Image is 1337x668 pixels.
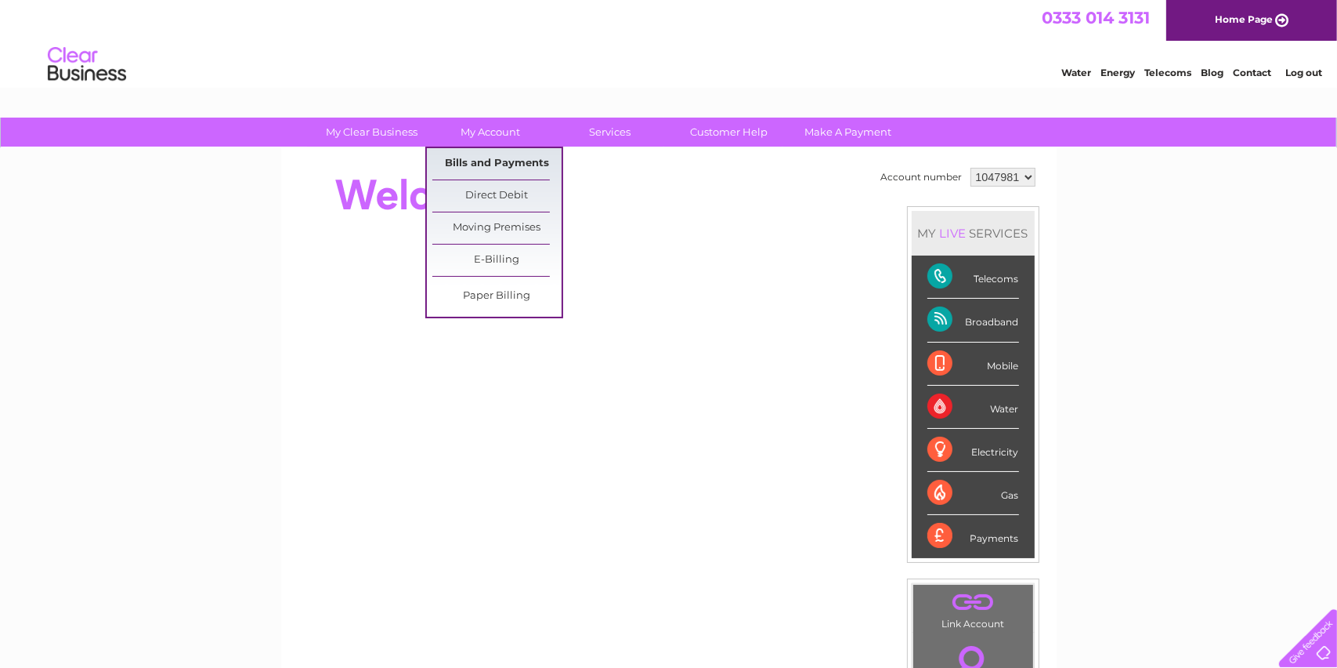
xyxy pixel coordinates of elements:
[877,164,967,191] td: Account number
[432,180,562,212] a: Direct Debit
[927,472,1019,515] div: Gas
[927,429,1019,472] div: Electricity
[426,118,555,147] a: My Account
[1144,67,1191,78] a: Telecoms
[783,118,912,147] a: Make A Payment
[1061,67,1091,78] a: Water
[912,211,1035,256] div: MY SERVICES
[47,41,127,89] img: logo.png
[912,584,1034,634] td: Link Account
[432,148,562,180] a: Bills and Payments
[927,343,1019,386] div: Mobile
[927,386,1019,429] div: Water
[1285,67,1322,78] a: Log out
[927,256,1019,299] div: Telecoms
[432,281,562,312] a: Paper Billing
[1042,8,1150,27] a: 0333 014 3131
[1201,67,1223,78] a: Blog
[545,118,674,147] a: Services
[664,118,793,147] a: Customer Help
[927,299,1019,342] div: Broadband
[917,589,1029,616] a: .
[432,212,562,244] a: Moving Premises
[432,245,562,276] a: E-Billing
[307,118,436,147] a: My Clear Business
[1233,67,1271,78] a: Contact
[299,9,1039,76] div: Clear Business is a trading name of Verastar Limited (registered in [GEOGRAPHIC_DATA] No. 3667643...
[937,226,970,241] div: LIVE
[1100,67,1135,78] a: Energy
[927,515,1019,557] div: Payments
